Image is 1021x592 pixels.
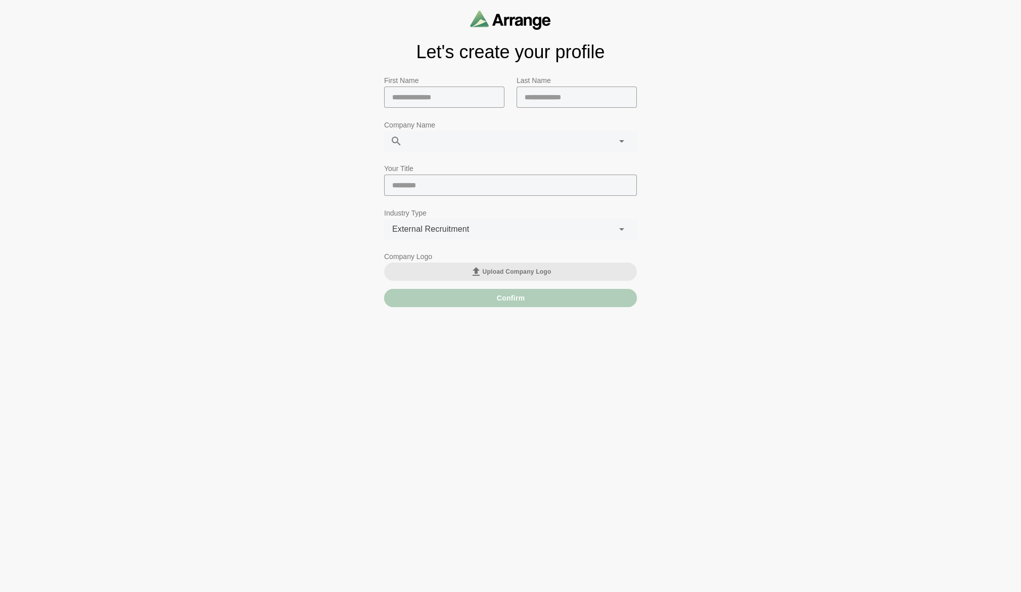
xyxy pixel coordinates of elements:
p: Last Name [517,74,637,87]
p: Your Title [384,162,637,175]
p: Industry Type [384,207,637,219]
h1: Let's create your profile [384,42,637,62]
p: Company Name [384,119,637,131]
p: First Name [384,74,504,87]
span: External Recruitment [392,223,469,236]
p: Company Logo [384,250,637,263]
img: arrangeai-name-small-logo.4d2b8aee.svg [470,10,551,30]
span: Upload Company Logo [470,266,551,278]
button: Upload Company Logo [384,263,637,281]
